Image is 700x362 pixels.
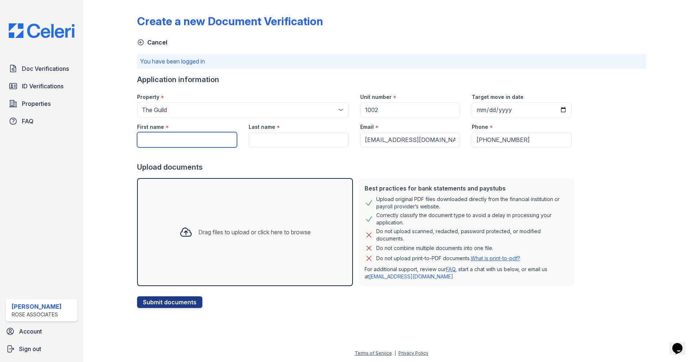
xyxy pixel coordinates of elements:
a: [EMAIL_ADDRESS][DOMAIN_NAME] [369,273,453,280]
div: Drag files to upload or click here to browse [198,228,311,236]
a: What is print-to-pdf? [471,255,520,261]
span: ID Verifications [22,82,63,90]
div: Rose Associates [12,311,62,318]
div: Application information [137,74,577,85]
div: Best practices for bank statements and paystubs [365,184,569,193]
div: Do not upload scanned, redacted, password protected, or modified documents. [376,228,569,242]
span: Doc Verifications [22,64,69,73]
a: Sign out [3,342,80,356]
div: | [394,350,396,356]
a: Account [3,324,80,339]
div: Create a new Document Verification [137,15,323,28]
p: Do not upload print-to-PDF documents. [376,255,520,262]
label: Unit number [360,93,392,101]
span: FAQ [22,117,34,126]
img: CE_Logo_Blue-a8612792a0a2168367f1c8372b55b34899dd931a85d93a1a3d3e32e68fde9ad4.png [3,23,80,38]
button: Submit documents [137,296,202,308]
iframe: chat widget [669,333,693,355]
a: Privacy Policy [398,350,428,356]
div: Upload documents [137,162,577,172]
span: Sign out [19,344,41,353]
div: [PERSON_NAME] [12,302,62,311]
span: Account [19,327,42,336]
a: FAQ [446,266,455,272]
label: Phone [472,123,488,131]
a: Cancel [137,38,167,47]
p: For additional support, review our , start a chat with us below, or email us at [365,266,569,280]
a: Properties [6,96,77,111]
div: Do not combine multiple documents into one file. [376,244,493,253]
span: Properties [22,99,51,108]
label: Property [137,93,159,101]
a: Doc Verifications [6,61,77,76]
div: Upload original PDF files downloaded directly from the financial institution or payroll provider’... [376,196,569,210]
a: Terms of Service [355,350,392,356]
a: FAQ [6,114,77,128]
a: ID Verifications [6,79,77,93]
label: Target move in date [472,93,524,101]
label: First name [137,123,164,131]
p: You have been logged in [140,57,643,66]
div: Correctly classify the document type to avoid a delay in processing your application. [376,212,569,226]
label: Email [360,123,374,131]
label: Last name [249,123,275,131]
